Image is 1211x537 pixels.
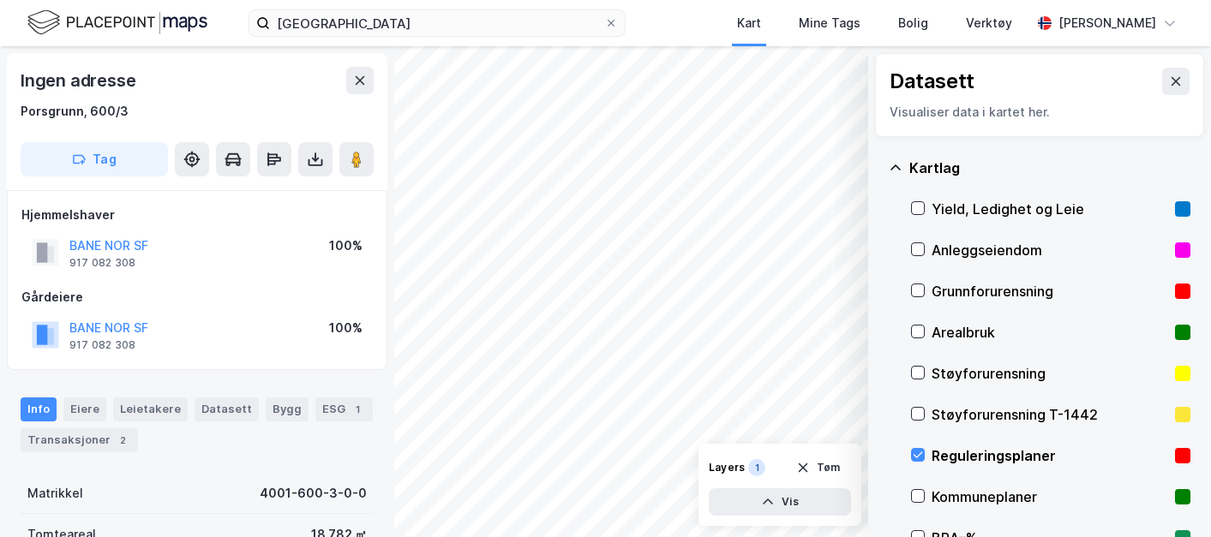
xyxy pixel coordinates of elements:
div: Datasett [195,397,259,421]
div: Støyforurensning [932,363,1168,384]
div: Layers [709,461,745,474]
div: Transaksjoner [21,428,138,452]
div: 1 [748,459,765,476]
iframe: Chat Widget [1125,455,1211,537]
div: Porsgrunn, 600/3 [21,101,129,122]
div: Info [21,397,57,421]
input: Søk på adresse, matrikkel, gårdeiere, leietakere eller personer [270,10,604,36]
div: Leietakere [113,397,188,421]
div: Mine Tags [799,13,860,33]
div: Anleggseiendom [932,240,1168,260]
div: 917 082 308 [69,338,135,352]
div: Kontrollprogram for chat [1125,455,1211,537]
div: Datasett [890,68,974,95]
button: Tøm [785,454,851,481]
div: [PERSON_NAME] [1058,13,1156,33]
img: logo.f888ab2527a4732fd821a326f86c7f29.svg [27,8,207,38]
div: Verktøy [966,13,1012,33]
div: 1 [349,401,366,418]
div: ESG [315,397,373,421]
div: 4001-600-3-0-0 [260,483,367,504]
div: Støyforurensning T-1442 [932,404,1168,425]
button: Tag [21,142,168,176]
div: Matrikkel [27,483,83,504]
div: Bygg [266,397,309,421]
div: Kartlag [909,158,1190,178]
div: 2 [114,432,131,449]
div: Kommuneplaner [932,486,1168,507]
div: Visualiser data i kartet her. [890,102,1190,122]
div: Ingen adresse [21,67,139,94]
div: Eiere [63,397,106,421]
div: 100% [329,236,363,256]
div: Hjemmelshaver [21,205,373,225]
div: Bolig [898,13,928,33]
div: Yield, Ledighet og Leie [932,199,1168,219]
div: 100% [329,318,363,338]
div: Gårdeiere [21,287,373,307]
div: Kart [737,13,761,33]
button: Vis [709,488,851,516]
div: Arealbruk [932,322,1168,343]
div: 917 082 308 [69,256,135,270]
div: Grunnforurensning [932,281,1168,301]
div: Reguleringsplaner [932,445,1168,466]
